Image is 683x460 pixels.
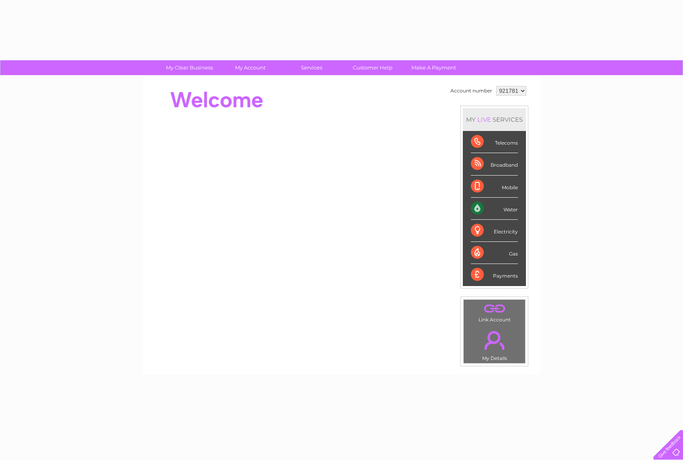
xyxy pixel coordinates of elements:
div: Electricity [471,220,518,242]
a: My Clear Business [156,60,223,75]
div: Telecoms [471,131,518,153]
div: Payments [471,264,518,286]
a: . [466,326,523,354]
td: Account number [448,84,494,98]
td: My Details [463,324,526,364]
div: Broadband [471,153,518,175]
div: MY SERVICES [463,108,526,131]
div: Water [471,198,518,220]
div: Mobile [471,176,518,198]
a: My Account [217,60,284,75]
a: . [466,302,523,316]
td: Link Account [463,299,526,325]
a: Customer Help [339,60,406,75]
div: LIVE [476,116,493,123]
a: Make A Payment [401,60,467,75]
div: Gas [471,242,518,264]
a: Services [278,60,345,75]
